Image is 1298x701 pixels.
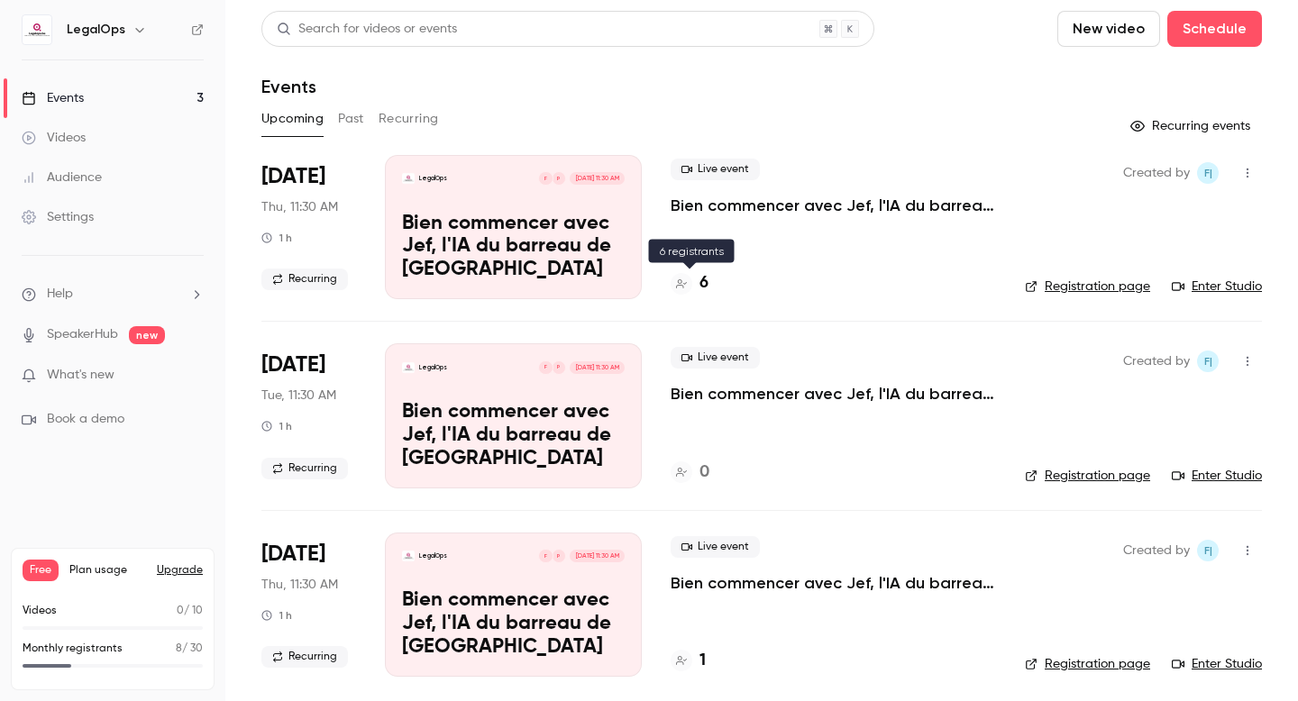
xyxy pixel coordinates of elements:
span: Thu, 11:30 AM [261,576,338,594]
div: Search for videos or events [277,20,457,39]
p: / 30 [176,641,203,657]
h4: 0 [699,460,709,485]
span: [DATE] 11:30 AM [570,361,624,374]
button: Recurring events [1122,112,1262,141]
img: Bien commencer avec Jef, l'IA du barreau de Bruxelles [402,172,415,185]
p: LegalOps [419,174,447,183]
p: / 10 [177,603,203,619]
span: 0 [177,605,184,616]
span: Created by [1123,540,1190,561]
a: 0 [671,460,709,485]
span: What's new [47,366,114,385]
p: LegalOps [419,551,447,560]
span: Live event [671,536,760,558]
div: Audience [22,168,102,187]
span: [DATE] 11:30 AM [570,550,624,562]
div: P [552,360,566,375]
div: 1 h [261,608,292,623]
img: Bien commencer avec Jef, l'IA du barreau de Bruxelles [402,550,415,562]
button: Upgrade [157,563,203,578]
span: [DATE] 11:30 AM [570,172,624,185]
a: Bien commencer avec Jef, l'IA du barreau de BruxellesLegalOpsPF[DATE] 11:30 AMBien commencer avec... [385,533,642,677]
a: Enter Studio [1172,278,1262,296]
a: Bien commencer avec Jef, l'IA du barreau de BruxellesLegalOpsPF[DATE] 11:30 AMBien commencer avec... [385,155,642,299]
a: Bien commencer avec Jef, l'IA du barreau de [GEOGRAPHIC_DATA] [671,572,996,594]
p: Videos [23,603,57,619]
a: 1 [671,649,706,673]
a: Bien commencer avec Jef, l'IA du barreau de BruxellesLegalOpsPF[DATE] 11:30 AMBien commencer avec... [385,343,642,487]
div: F [538,171,553,186]
span: Frédéric | LegalOps [1197,162,1219,184]
div: Oct 21 Tue, 11:30 AM (Europe/Madrid) [261,343,356,487]
a: Registration page [1025,278,1150,296]
div: F [538,549,553,563]
p: Bien commencer avec Jef, l'IA du barreau de [GEOGRAPHIC_DATA] [402,589,625,659]
button: Recurring [379,105,439,133]
span: 8 [176,643,182,654]
div: Videos [22,129,86,147]
h6: LegalOps [67,21,125,39]
span: Live event [671,347,760,369]
span: [DATE] [261,350,325,379]
div: F [538,360,553,375]
div: 1 h [261,231,292,245]
span: Tue, 11:30 AM [261,387,336,405]
span: Free [23,560,59,581]
a: Enter Studio [1172,467,1262,485]
span: [DATE] [261,162,325,191]
span: Created by [1123,162,1190,184]
a: SpeakerHub [47,325,118,344]
div: 1 h [261,419,292,433]
span: [DATE] [261,540,325,569]
span: Frédéric | LegalOps [1197,350,1219,372]
span: Thu, 11:30 AM [261,198,338,216]
button: Schedule [1167,11,1262,47]
a: Registration page [1025,655,1150,673]
span: F| [1204,540,1212,561]
p: LegalOps [419,363,447,372]
h4: 1 [699,649,706,673]
span: Book a demo [47,410,124,429]
div: P [552,549,566,563]
span: Created by [1123,350,1190,372]
span: Live event [671,159,760,180]
span: Recurring [261,646,348,668]
p: Monthly registrants [23,641,123,657]
span: Plan usage [69,563,146,578]
a: Registration page [1025,467,1150,485]
a: 6 [671,271,708,296]
h1: Events [261,76,316,97]
div: P [552,171,566,186]
span: F| [1204,162,1212,184]
span: F| [1204,350,1212,372]
a: Enter Studio [1172,655,1262,673]
div: Settings [22,208,94,226]
span: Recurring [261,458,348,479]
div: Events [22,89,84,107]
span: Frédéric | LegalOps [1197,540,1219,561]
button: Past [338,105,364,133]
span: Recurring [261,269,348,290]
button: New video [1057,11,1160,47]
li: help-dropdown-opener [22,285,204,304]
div: Oct 30 Thu, 11:30 AM (Europe/Madrid) [261,533,356,677]
p: Bien commencer avec Jef, l'IA du barreau de [GEOGRAPHIC_DATA] [402,401,625,470]
div: Oct 16 Thu, 11:30 AM (Europe/Madrid) [261,155,356,299]
p: Bien commencer avec Jef, l'IA du barreau de [GEOGRAPHIC_DATA] [402,213,625,282]
img: Bien commencer avec Jef, l'IA du barreau de Bruxelles [402,361,415,374]
a: Bien commencer avec Jef, l'IA du barreau de [GEOGRAPHIC_DATA] [671,195,996,216]
h4: 6 [699,271,708,296]
span: Help [47,285,73,304]
span: new [129,326,165,344]
a: Bien commencer avec Jef, l'IA du barreau de [GEOGRAPHIC_DATA] [671,383,996,405]
button: Upcoming [261,105,324,133]
img: LegalOps [23,15,51,44]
